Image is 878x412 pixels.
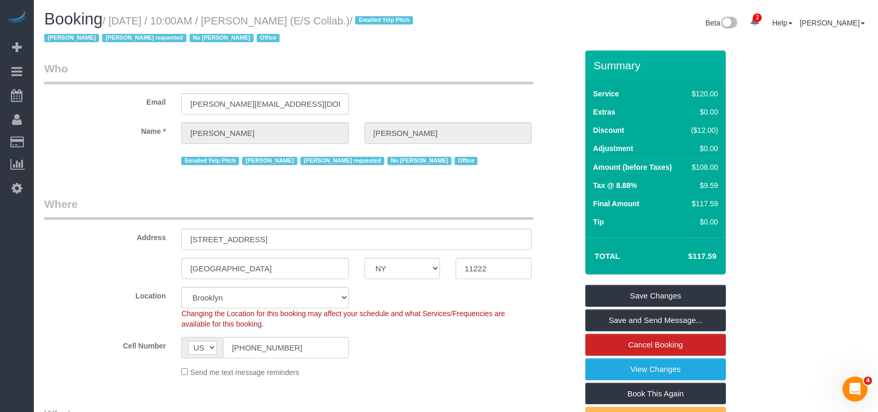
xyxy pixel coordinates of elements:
label: Amount (before Taxes) [593,162,672,172]
span: Changing the Location for this booking may affect your schedule and what Services/Frequencies are... [181,309,505,328]
a: Save and Send Message... [585,309,726,331]
div: $0.00 [687,217,718,227]
span: [PERSON_NAME] requested [102,34,186,42]
label: Location [36,287,173,301]
span: [PERSON_NAME] requested [300,157,384,165]
span: Emailed Yelp Pitch [355,16,413,24]
h3: Summary [594,59,721,71]
img: New interface [720,17,737,30]
span: Emailed Yelp Pitch [181,157,239,165]
label: Service [593,89,619,99]
input: First Name [181,122,348,144]
a: Beta [706,19,738,27]
div: ($12.00) [687,125,718,135]
span: 4 [864,377,872,385]
span: Office [455,157,478,165]
span: No [PERSON_NAME] [190,34,254,42]
a: 2 [745,10,765,33]
label: Tax @ 8.88% [593,180,637,191]
span: No [PERSON_NAME] [387,157,451,165]
a: Save Changes [585,285,726,307]
a: Cancel Booking [585,334,726,356]
span: 2 [753,14,762,22]
span: Send me text message reminders [190,368,299,377]
label: Extras [593,107,616,117]
legend: Who [44,61,533,84]
a: Book This Again [585,383,726,405]
img: Automaid Logo [6,10,27,25]
span: Office [257,34,280,42]
label: Final Amount [593,198,639,209]
legend: Where [44,196,533,220]
label: Discount [593,125,624,135]
span: Booking [44,10,103,28]
input: City [181,258,348,279]
div: $0.00 [687,107,718,117]
input: Cell Number [223,337,348,358]
label: Name * [36,122,173,136]
a: Help [772,19,793,27]
span: [PERSON_NAME] [44,34,99,42]
input: Email [181,93,348,115]
label: Address [36,229,173,243]
h4: $117.59 [657,252,717,261]
label: Tip [593,217,604,227]
a: View Changes [585,358,726,380]
label: Adjustment [593,143,633,154]
div: $9.59 [687,180,718,191]
span: [PERSON_NAME] [242,157,297,165]
div: $0.00 [687,143,718,154]
div: $108.00 [687,162,718,172]
div: $120.00 [687,89,718,99]
input: Zip Code [456,258,532,279]
div: $117.59 [687,198,718,209]
strong: Total [595,252,620,260]
iframe: Intercom live chat [843,377,868,402]
label: Email [36,93,173,107]
small: / [DATE] / 10:00AM / [PERSON_NAME] (E/S Collab.) [44,15,416,44]
a: [PERSON_NAME] [800,19,865,27]
label: Cell Number [36,337,173,351]
input: Last Name [365,122,532,144]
